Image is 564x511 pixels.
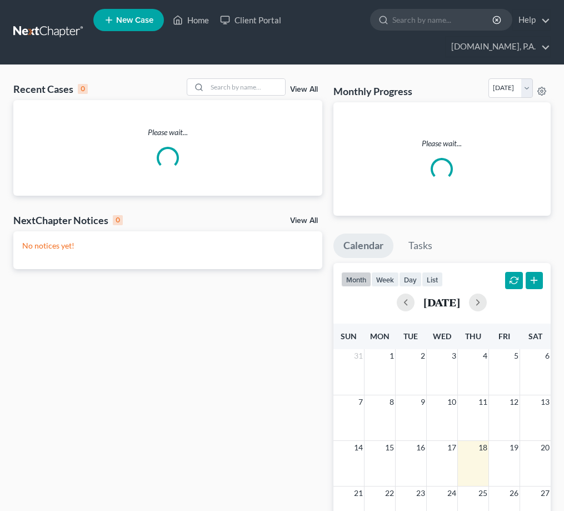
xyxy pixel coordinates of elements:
[513,10,550,30] a: Help
[398,234,442,258] a: Tasks
[384,487,395,500] span: 22
[388,395,395,409] span: 8
[513,349,520,363] span: 5
[353,487,364,500] span: 21
[477,487,488,500] span: 25
[13,127,322,138] p: Please wait...
[446,441,457,454] span: 17
[13,82,88,96] div: Recent Cases
[333,85,412,98] h3: Monthly Progress
[384,441,395,454] span: 15
[477,441,488,454] span: 18
[544,349,551,363] span: 6
[415,487,426,500] span: 23
[508,395,520,409] span: 12
[207,79,285,95] input: Search by name...
[446,395,457,409] span: 10
[508,487,520,500] span: 26
[422,272,443,287] button: list
[214,10,287,30] a: Client Portal
[357,395,364,409] span: 7
[465,331,481,341] span: Thu
[540,441,551,454] span: 20
[333,234,393,258] a: Calendar
[388,349,395,363] span: 1
[353,441,364,454] span: 14
[78,84,88,94] div: 0
[451,349,457,363] span: 3
[415,441,426,454] span: 16
[392,9,494,30] input: Search by name...
[508,441,520,454] span: 19
[446,487,457,500] span: 24
[22,240,313,251] p: No notices yet!
[341,272,371,287] button: month
[13,214,123,227] div: NextChapter Notices
[482,349,488,363] span: 4
[290,86,318,93] a: View All
[370,331,390,341] span: Mon
[341,331,357,341] span: Sun
[342,138,542,149] p: Please wait...
[353,349,364,363] span: 31
[446,37,550,57] a: [DOMAIN_NAME], P.A.
[433,331,451,341] span: Wed
[371,272,399,287] button: week
[420,349,426,363] span: 2
[290,217,318,225] a: View All
[403,331,418,341] span: Tue
[113,215,123,225] div: 0
[423,296,460,308] h2: [DATE]
[420,395,426,409] span: 9
[399,272,422,287] button: day
[540,395,551,409] span: 13
[540,487,551,500] span: 27
[116,16,153,24] span: New Case
[167,10,214,30] a: Home
[498,331,510,341] span: Fri
[477,395,488,409] span: 11
[528,331,542,341] span: Sat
